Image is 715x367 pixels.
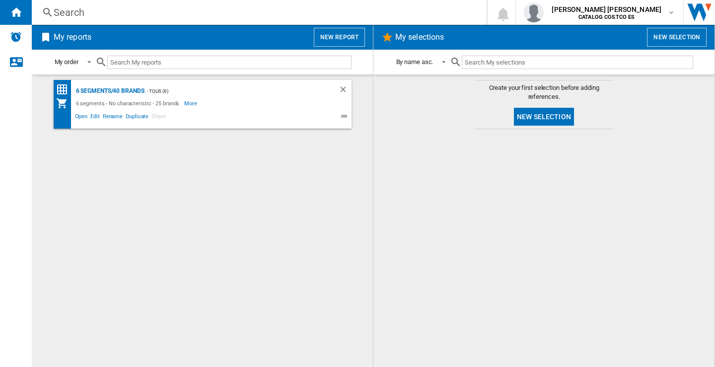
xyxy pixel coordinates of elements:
[578,14,635,20] b: CATALOG COSTCO ES
[124,112,150,124] span: Duplicate
[552,4,661,14] span: [PERSON_NAME] [PERSON_NAME]
[144,85,319,97] div: - TOUS (6)
[56,97,73,109] div: My Assortment
[150,112,167,124] span: Share
[314,28,365,47] button: New report
[55,58,78,66] div: My order
[107,56,352,69] input: Search My reports
[396,58,433,66] div: By name asc.
[54,5,461,19] div: Search
[73,97,185,109] div: 6 segments - No characteristic - 25 brands
[56,83,73,96] div: Price Matrix
[393,28,446,47] h2: My selections
[462,56,693,69] input: Search My selections
[10,31,22,43] img: alerts-logo.svg
[475,83,614,101] span: Create your first selection before adding references.
[89,112,101,124] span: Edit
[73,112,89,124] span: Open
[339,85,352,97] div: Delete
[101,112,124,124] span: Rename
[524,2,544,22] img: profile.jpg
[514,108,574,126] button: New selection
[73,85,144,97] div: 6 segments/40 brands
[647,28,707,47] button: New selection
[184,97,199,109] span: More
[52,28,93,47] h2: My reports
